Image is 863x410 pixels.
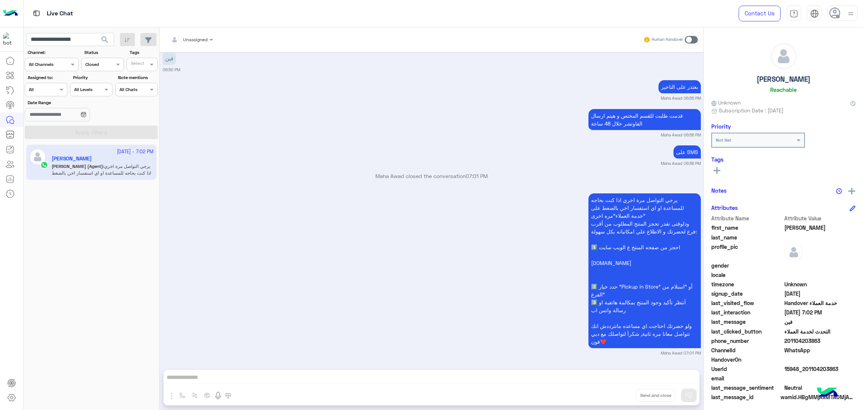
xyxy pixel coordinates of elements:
[711,337,783,345] span: phone_number
[3,6,18,21] img: Logo
[588,109,701,130] p: 21/9/2025, 6:56 PM
[814,380,841,406] img: hulul-logo.png
[163,172,701,180] p: Maha Awad closed the conversation
[673,145,701,159] p: 21/9/2025, 6:56 PM
[711,99,741,106] span: Unknown
[846,9,856,18] img: profile
[711,233,783,241] span: last_name
[711,271,783,279] span: locale
[711,187,727,194] h6: Notes
[163,52,176,65] p: 21/9/2025, 6:50 PM
[3,33,16,46] img: 1403182699927242
[711,204,738,211] h6: Attributes
[711,262,783,269] span: gender
[784,262,856,269] span: null
[711,243,783,260] span: profile_pic
[719,106,784,114] span: Subscription Date : [DATE]
[711,346,783,354] span: ChannelId
[183,37,208,42] span: Unassigned
[848,188,855,195] img: add
[711,384,783,392] span: last_message_sentiment
[790,9,798,18] img: tab
[711,308,783,316] span: last_interaction
[786,6,801,21] a: tab
[652,37,683,43] small: Human Handover
[711,214,783,222] span: Attribute Name
[32,9,41,18] img: tab
[588,193,701,348] p: 21/9/2025, 7:01 PM
[784,337,856,345] span: 201104203863
[784,328,856,335] span: التحدث لخدمة العملاء
[28,99,112,106] label: Date Range
[739,6,781,21] a: Contact Us
[784,374,856,382] span: null
[716,137,731,143] b: Not Set
[47,9,73,19] p: Live Chat
[466,173,488,179] span: 07:01 PM
[661,160,701,166] small: Maha Awad 06:56 PM
[84,49,123,56] label: Status
[711,290,783,298] span: signup_date
[784,290,856,298] span: 2025-09-20T11:36:14.398Z
[711,156,856,163] h6: Tags
[784,224,856,232] span: Mohamed
[711,123,731,130] h6: Priority
[711,365,783,373] span: UserId
[810,9,819,18] img: tab
[836,188,842,194] img: notes
[28,74,66,81] label: Assigned to:
[661,95,701,101] small: Maha Awad 06:55 PM
[784,356,856,364] span: null
[661,132,701,138] small: Maha Awad 06:56 PM
[661,350,701,356] small: Maha Awad 07:01 PM
[784,308,856,316] span: 2025-09-21T16:02:00.933Z
[770,86,797,93] h6: Reachable
[658,80,701,93] p: 21/9/2025, 6:55 PM
[73,74,112,81] label: Priority
[781,393,856,401] span: wamid.HBgMMjAxMTA0MjAzODYzFQIAEhggQUNCMjM4MzQ3NTFENTU4REQ2QjFEOTQxMDc5RUU3MzUA
[711,280,783,288] span: timezone
[711,356,783,364] span: HandoverOn
[784,280,856,288] span: Unknown
[784,214,856,222] span: Attribute Value
[784,299,856,307] span: Handover خدمة العملاء
[784,365,856,373] span: 15948_201104203863
[711,393,779,401] span: last_message_id
[784,384,856,392] span: 0
[757,75,811,84] h5: [PERSON_NAME]
[784,318,856,326] span: فين
[28,49,78,56] label: Channel:
[711,318,783,326] span: last_message
[711,299,783,307] span: last_visited_flow
[636,389,675,402] button: Send and close
[100,35,109,44] span: search
[711,328,783,335] span: last_clicked_button
[784,271,856,279] span: null
[784,346,856,354] span: 2
[711,374,783,382] span: email
[96,33,114,49] button: search
[771,43,796,69] img: defaultAdmin.png
[118,74,157,81] label: Note mentions
[130,60,144,69] div: Select
[784,243,803,262] img: defaultAdmin.png
[711,224,783,232] span: first_name
[163,67,180,73] small: 06:50 PM
[130,49,157,56] label: Tags
[25,126,158,139] button: Apply Filters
